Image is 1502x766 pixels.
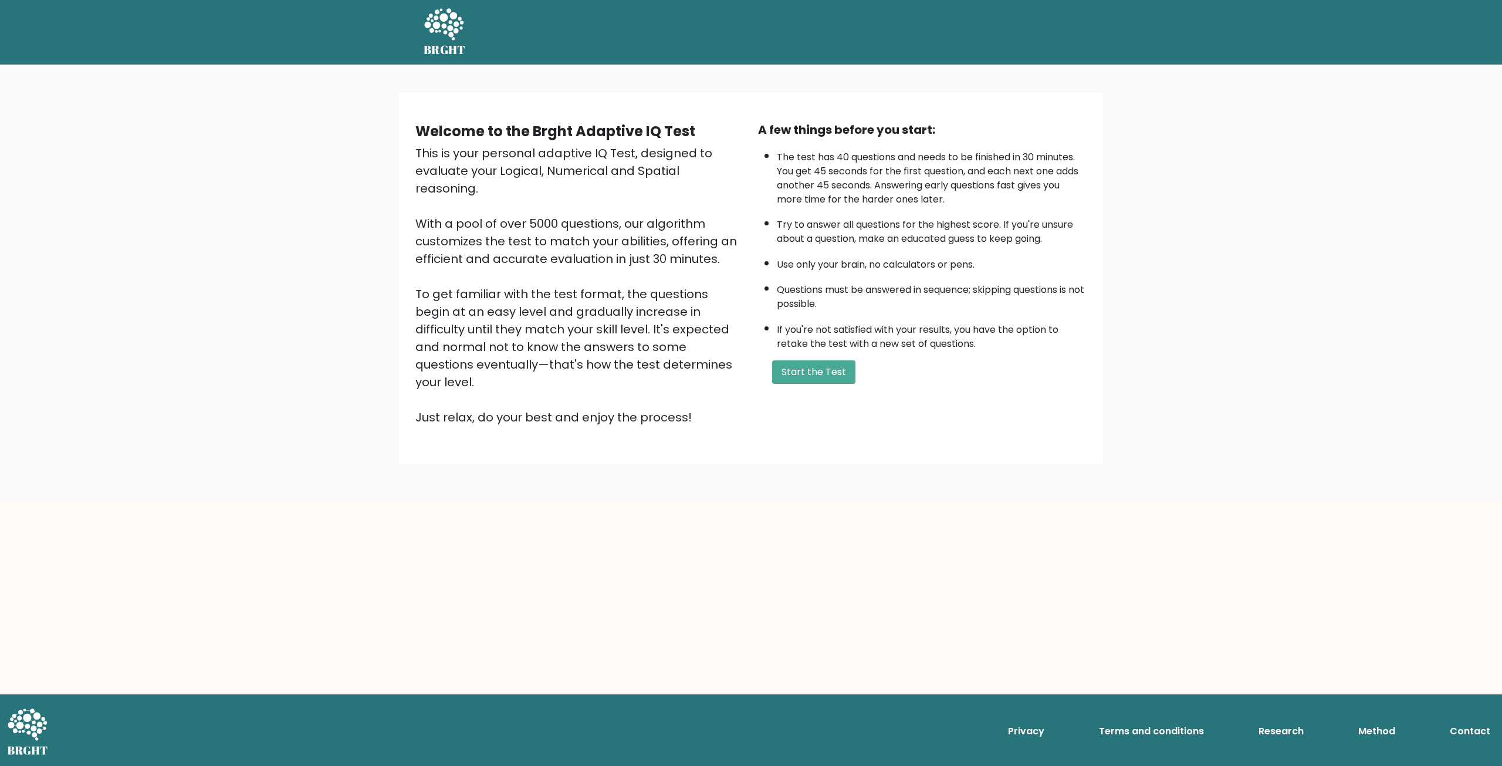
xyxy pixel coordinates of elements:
[777,277,1087,311] li: Questions must be answered in sequence; skipping questions is not possible.
[1445,720,1495,743] a: Contact
[424,43,466,57] h5: BRGHT
[1254,720,1308,743] a: Research
[777,212,1087,246] li: Try to answer all questions for the highest score. If you're unsure about a question, make an edu...
[758,121,1087,139] div: A few things before you start:
[777,144,1087,207] li: The test has 40 questions and needs to be finished in 30 minutes. You get 45 seconds for the firs...
[1354,720,1400,743] a: Method
[777,317,1087,351] li: If you're not satisfied with your results, you have the option to retake the test with a new set ...
[1094,720,1209,743] a: Terms and conditions
[415,144,744,426] div: This is your personal adaptive IQ Test, designed to evaluate your Logical, Numerical and Spatial ...
[415,122,695,141] b: Welcome to the Brght Adaptive IQ Test
[772,360,855,384] button: Start the Test
[1003,720,1049,743] a: Privacy
[424,5,466,60] a: BRGHT
[777,252,1087,272] li: Use only your brain, no calculators or pens.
